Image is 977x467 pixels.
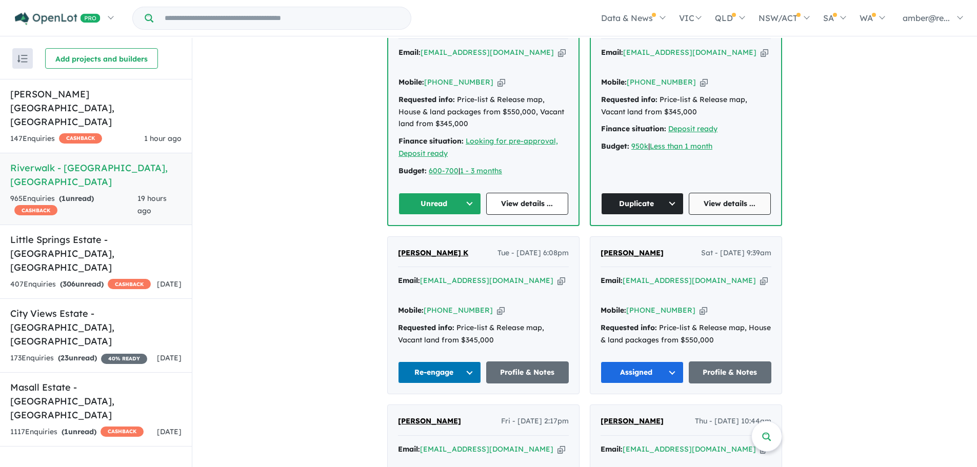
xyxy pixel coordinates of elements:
[689,193,771,215] a: View details ...
[627,77,696,87] a: [PHONE_NUMBER]
[601,94,771,118] div: Price-list & Release map, Vacant land from $345,000
[700,77,708,88] button: Copy
[623,48,756,57] a: [EMAIL_ADDRESS][DOMAIN_NAME]
[62,427,96,436] strong: ( unread)
[61,353,69,362] span: 23
[157,353,182,362] span: [DATE]
[903,13,950,23] span: amber@re...
[601,95,657,104] strong: Requested info:
[700,305,707,316] button: Copy
[558,47,566,58] button: Copy
[421,48,554,57] a: [EMAIL_ADDRESS][DOMAIN_NAME]
[424,77,493,87] a: [PHONE_NUMBER]
[59,194,94,203] strong: ( unread)
[155,7,409,29] input: Try estate name, suburb, builder or developer
[497,77,505,88] button: Copy
[460,166,502,175] a: 1 - 3 months
[429,166,458,175] a: 600-700
[601,77,627,87] strong: Mobile:
[497,247,569,259] span: Tue - [DATE] 6:08pm
[398,166,427,175] strong: Budget:
[626,306,695,315] a: [PHONE_NUMBER]
[668,124,717,133] a: Deposit ready
[137,194,167,215] span: 19 hours ago
[398,276,420,285] strong: Email:
[557,275,565,286] button: Copy
[601,193,684,215] button: Duplicate
[760,275,768,286] button: Copy
[501,415,569,428] span: Fri - [DATE] 2:17pm
[601,416,664,425] span: [PERSON_NAME]
[144,134,182,143] span: 1 hour ago
[10,233,182,274] h5: Little Springs Estate - [GEOGRAPHIC_DATA] , [GEOGRAPHIC_DATA]
[10,133,102,145] div: 147 Enquir ies
[650,141,712,151] a: Less than 1 month
[601,322,771,347] div: Price-list & Release map, House & land packages from $550,000
[157,279,182,289] span: [DATE]
[486,361,569,383] a: Profile & Notes
[601,361,684,383] button: Assigned
[398,165,568,177] div: |
[10,307,182,348] h5: City Views Estate - [GEOGRAPHIC_DATA] , [GEOGRAPHIC_DATA]
[398,415,461,428] a: [PERSON_NAME]
[398,247,468,259] a: [PERSON_NAME] K
[398,322,569,347] div: Price-list & Release map, Vacant land from $345,000
[17,55,28,63] img: sort.svg
[601,248,664,257] span: [PERSON_NAME]
[398,444,420,454] strong: Email:
[398,136,558,158] a: Looking for pre-approval, Deposit ready
[63,279,75,289] span: 306
[398,48,421,57] strong: Email:
[601,140,771,153] div: |
[601,444,623,454] strong: Email:
[761,47,768,58] button: Copy
[14,205,57,215] span: CASHBACK
[398,306,424,315] strong: Mobile:
[398,323,454,332] strong: Requested info:
[10,380,182,422] h5: Masall Estate - [GEOGRAPHIC_DATA] , [GEOGRAPHIC_DATA]
[557,444,565,455] button: Copy
[398,136,464,146] strong: Finance situation:
[398,248,468,257] span: [PERSON_NAME] K
[62,194,66,203] span: 1
[601,323,657,332] strong: Requested info:
[601,276,623,285] strong: Email:
[398,193,481,215] button: Unread
[623,444,756,454] a: [EMAIL_ADDRESS][DOMAIN_NAME]
[601,141,629,151] strong: Budget:
[631,141,648,151] a: 950k
[420,276,553,285] a: [EMAIL_ADDRESS][DOMAIN_NAME]
[601,48,623,57] strong: Email:
[398,77,424,87] strong: Mobile:
[10,161,182,189] h5: Riverwalk - [GEOGRAPHIC_DATA] , [GEOGRAPHIC_DATA]
[689,361,772,383] a: Profile & Notes
[601,415,664,428] a: [PERSON_NAME]
[424,306,493,315] a: [PHONE_NUMBER]
[10,193,137,217] div: 965 Enquir ies
[15,12,101,25] img: Openlot PRO Logo White
[101,354,147,364] span: 40 % READY
[45,48,158,69] button: Add projects and builders
[59,133,102,144] span: CASHBACK
[398,416,461,425] span: [PERSON_NAME]
[157,427,182,436] span: [DATE]
[695,415,771,428] span: Thu - [DATE] 10:44am
[10,352,147,364] div: 173 Enquir ies
[108,279,151,289] span: CASHBACK
[701,247,771,259] span: Sat - [DATE] 9:39am
[486,193,569,215] a: View details ...
[601,124,666,133] strong: Finance situation:
[398,95,455,104] strong: Requested info:
[601,306,626,315] strong: Mobile:
[60,279,104,289] strong: ( unread)
[398,361,481,383] button: Re-engage
[497,305,505,316] button: Copy
[101,427,144,437] span: CASHBACK
[64,427,68,436] span: 1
